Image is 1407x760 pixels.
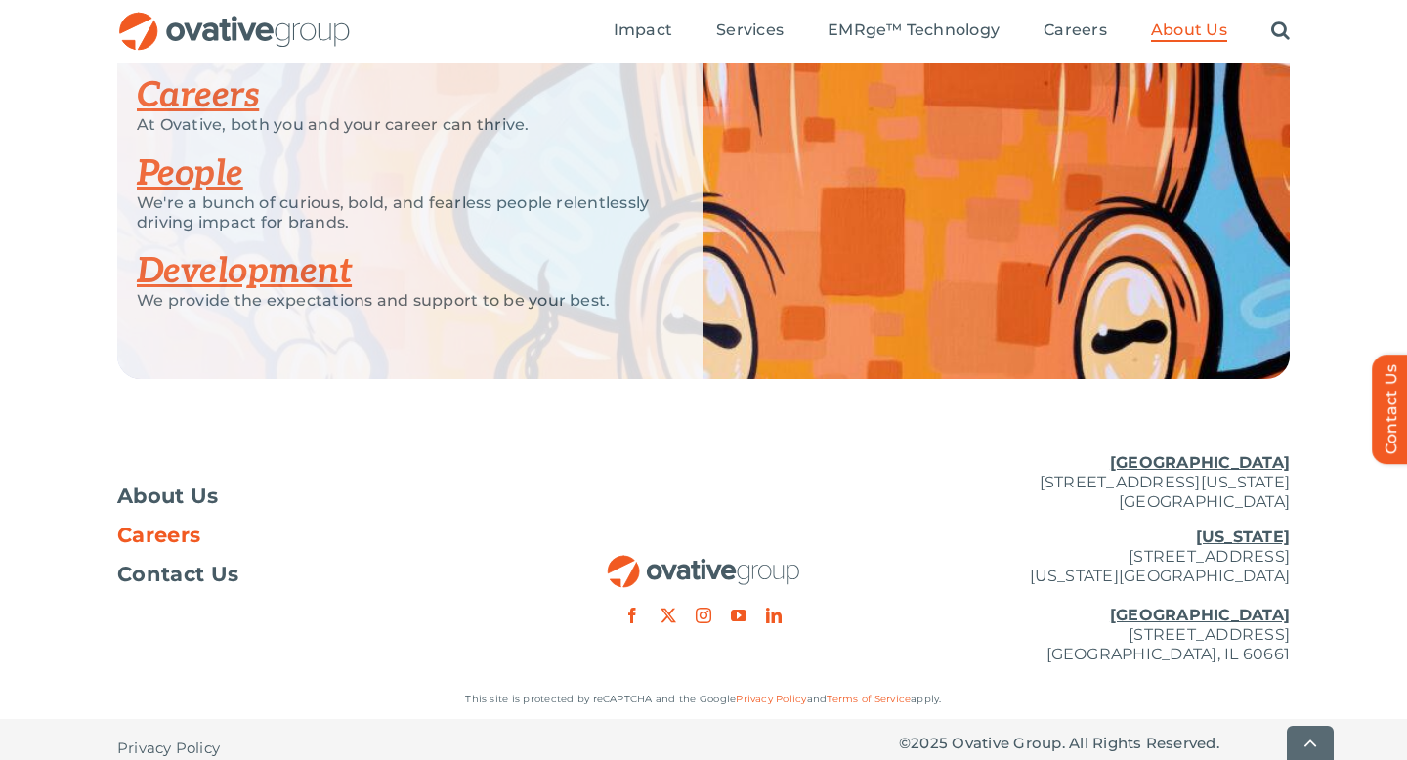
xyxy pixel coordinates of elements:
[624,608,640,623] a: facebook
[614,21,672,40] span: Impact
[899,528,1290,664] p: [STREET_ADDRESS] [US_STATE][GEOGRAPHIC_DATA] [STREET_ADDRESS] [GEOGRAPHIC_DATA], IL 60661
[606,553,801,571] a: OG_Full_horizontal_RGB
[117,526,508,545] a: Careers
[117,565,238,584] span: Contact Us
[117,565,508,584] a: Contact Us
[899,453,1290,512] p: [STREET_ADDRESS][US_STATE] [GEOGRAPHIC_DATA]
[1044,21,1107,42] a: Careers
[117,10,352,28] a: OG_Full_horizontal_RGB
[614,21,672,42] a: Impact
[827,693,911,705] a: Terms of Service
[766,608,782,623] a: linkedin
[137,115,655,135] p: At Ovative, both you and your career can thrive.
[828,21,1000,40] span: EMRge™ Technology
[137,193,655,232] p: We're a bunch of curious, bold, and fearless people relentlessly driving impact for brands.
[1151,21,1227,40] span: About Us
[1110,606,1290,624] u: [GEOGRAPHIC_DATA]
[1110,453,1290,472] u: [GEOGRAPHIC_DATA]
[117,690,1290,709] p: This site is protected by reCAPTCHA and the Google and apply.
[137,250,352,293] a: Development
[137,74,259,117] a: Careers
[899,734,1290,753] p: © Ovative Group. All Rights Reserved.
[1196,528,1290,546] u: [US_STATE]
[137,152,243,195] a: People
[117,486,508,584] nav: Footer Menu
[1044,21,1107,40] span: Careers
[696,608,711,623] a: instagram
[1271,21,1290,42] a: Search
[117,486,508,506] a: About Us
[716,21,784,42] a: Services
[137,291,655,311] p: We provide the expectations and support to be your best.
[661,608,676,623] a: twitter
[117,486,219,506] span: About Us
[828,21,1000,42] a: EMRge™ Technology
[117,526,200,545] span: Careers
[911,734,948,752] span: 2025
[1151,21,1227,42] a: About Us
[117,739,220,758] span: Privacy Policy
[716,21,784,40] span: Services
[731,608,746,623] a: youtube
[736,693,806,705] a: Privacy Policy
